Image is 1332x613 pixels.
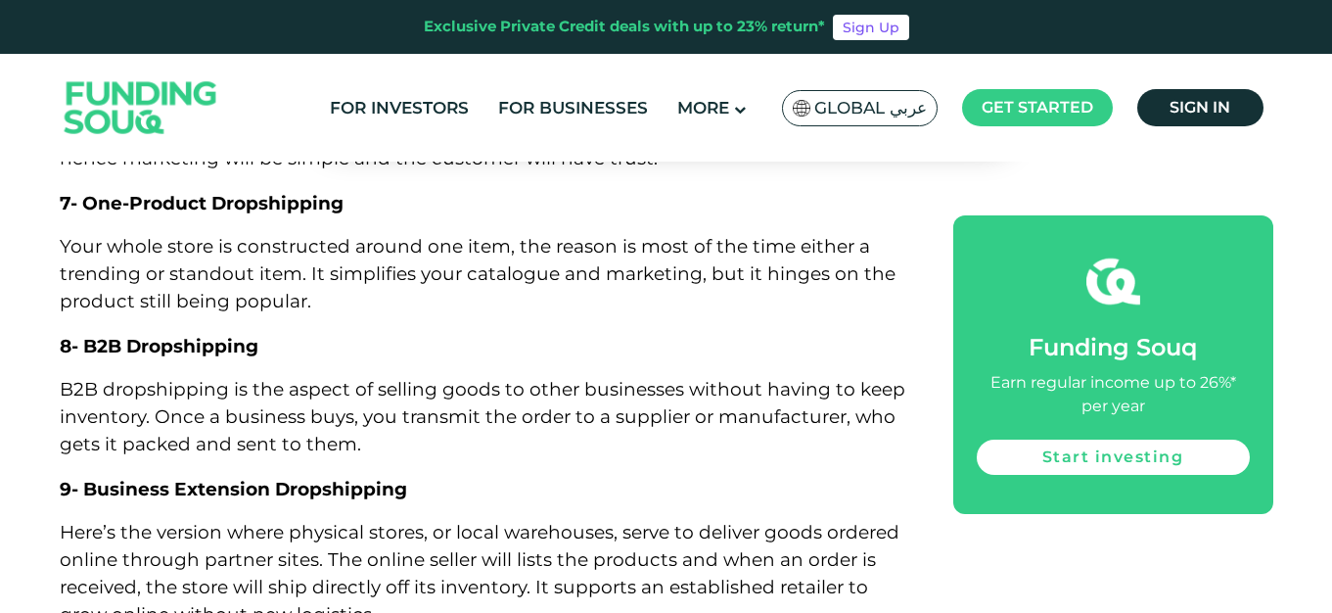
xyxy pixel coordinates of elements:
a: Sign in [1137,89,1263,126]
img: Logo [45,59,237,158]
div: Exclusive Private Credit deals with up to 23% return* [424,16,825,38]
span: More [677,98,729,118]
span: A branded niche store gives concentrated products like fitness accessories or products that are e... [60,92,900,169]
span: Your whole store is constructed around one item, the reason is most of the time either a trending... [60,235,896,312]
span: 8- B2B Dropshipping [60,335,258,357]
img: SA Flag [793,100,810,117]
div: Earn regular income up to 26%* per year [977,371,1250,418]
a: For Businesses [493,92,653,124]
img: fsicon [1086,255,1140,308]
span: Global عربي [814,97,927,119]
span: Sign in [1170,98,1230,117]
a: Start investing [977,440,1250,475]
span: B2B dropshipping is the aspect of selling goods to other businesses without having to keep invent... [60,378,905,455]
span: 9- Business Extension Dropshipping [60,478,407,500]
a: Sign Up [833,15,909,40]
a: For Investors [325,92,474,124]
span: Get started [982,98,1093,117]
span: Funding Souq [1029,333,1197,361]
span: 7- One‑Product Dropshipping [60,192,344,214]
